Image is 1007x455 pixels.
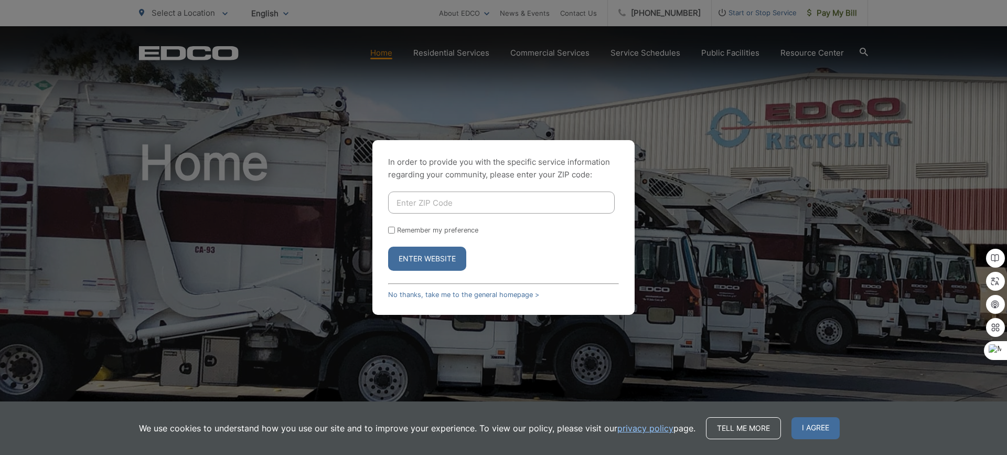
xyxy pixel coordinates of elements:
[388,291,539,299] a: No thanks, take me to the general homepage >
[617,422,673,435] a: privacy policy
[388,192,615,214] input: Enter ZIP Code
[388,247,466,271] button: Enter Website
[706,417,781,439] a: Tell me more
[139,422,695,435] p: We use cookies to understand how you use our site and to improve your experience. To view our pol...
[397,226,478,234] label: Remember my preference
[388,156,619,181] p: In order to provide you with the specific service information regarding your community, please en...
[791,417,840,439] span: I agree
